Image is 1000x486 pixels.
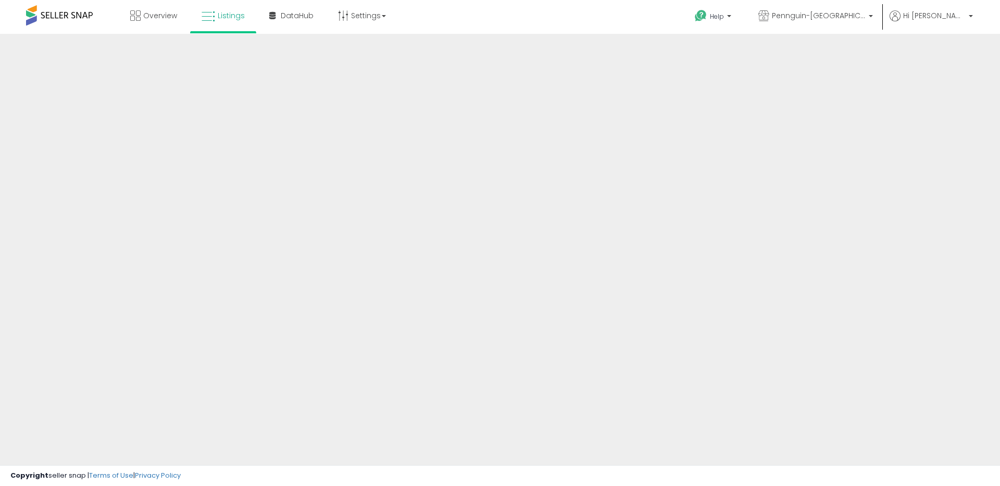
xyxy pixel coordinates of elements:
[218,10,245,21] span: Listings
[772,10,866,21] span: Pennguin-[GEOGRAPHIC_DATA]-[GEOGRAPHIC_DATA]
[710,12,724,21] span: Help
[694,9,707,22] i: Get Help
[890,10,973,34] a: Hi [PERSON_NAME]
[281,10,314,21] span: DataHub
[143,10,177,21] span: Overview
[903,10,966,21] span: Hi [PERSON_NAME]
[686,2,742,34] a: Help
